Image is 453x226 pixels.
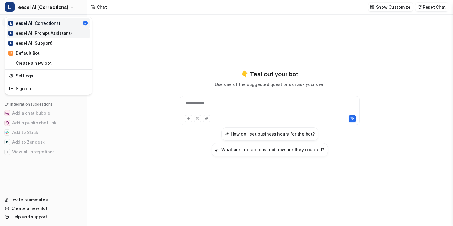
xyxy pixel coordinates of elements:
[9,85,13,92] img: reset
[7,84,90,93] a: Sign out
[8,20,60,26] div: eesel AI (Corrections)
[8,41,13,46] span: E
[8,50,40,56] div: Default Bot
[7,58,90,68] a: Create a new bot
[5,2,15,12] span: E
[8,31,13,36] span: E
[9,73,13,79] img: reset
[18,3,68,11] span: eesel AI (Corrections)
[8,51,13,56] span: D
[8,30,72,36] div: eesel AI (Prompt Assistant)
[7,71,90,81] a: Settings
[8,21,13,26] span: E
[9,60,13,66] img: reset
[8,40,53,46] div: eesel AI (Support)
[5,17,92,95] div: Eeesel AI (Corrections)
